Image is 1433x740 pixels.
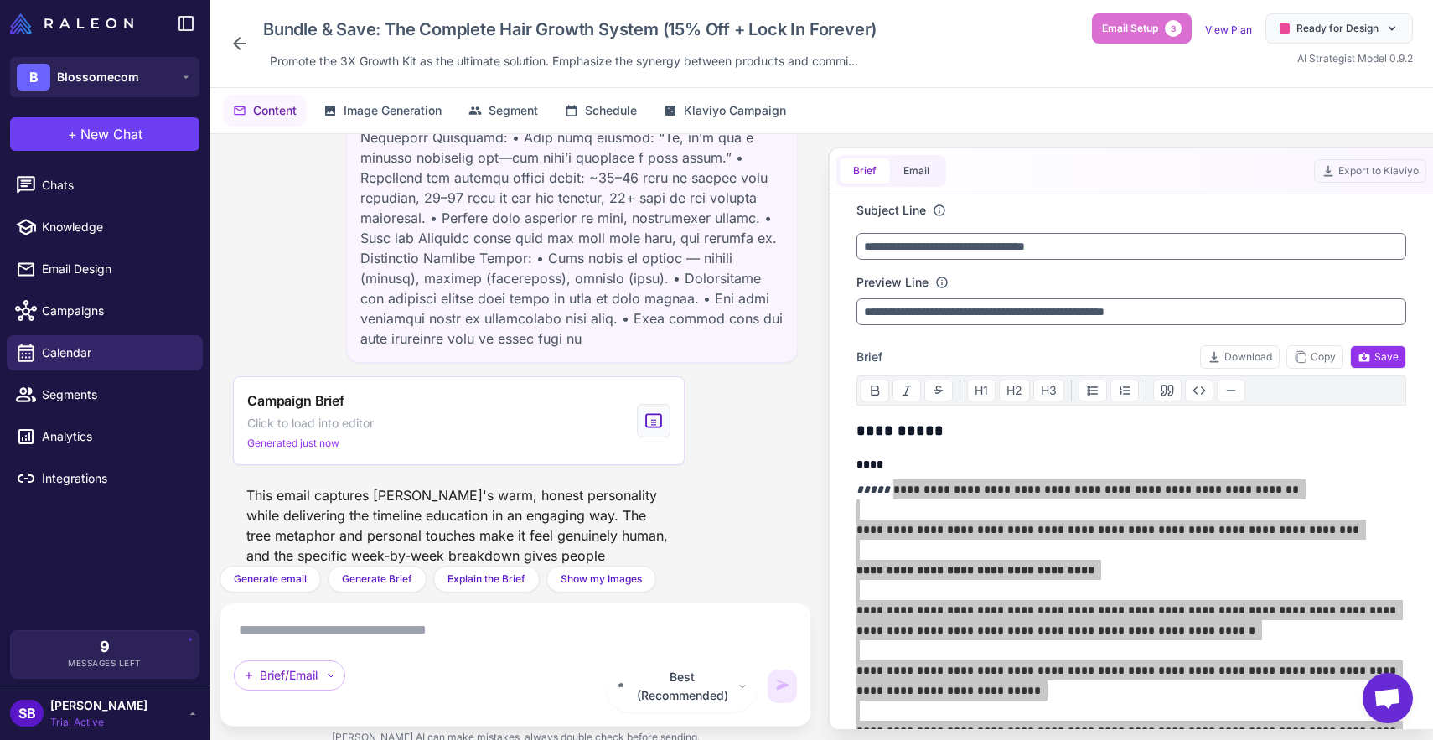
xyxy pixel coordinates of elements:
button: Schedule [555,95,647,127]
span: AI Strategist Model 0.9.2 [1297,52,1413,65]
a: Calendar [7,335,203,370]
span: Email Design [42,260,189,278]
span: Brief [856,348,882,366]
span: Content [253,101,297,120]
button: Segment [458,95,548,127]
div: This email captures [PERSON_NAME]'s warm, honest personality while delivering the timeline educat... [233,479,685,613]
div: Click to edit campaign name [256,13,883,45]
button: Brief [840,158,890,184]
span: Schedule [585,101,637,120]
button: Content [223,95,307,127]
button: Klaviyo Campaign [654,95,796,127]
span: Campaigns [42,302,189,320]
span: 9 [100,639,110,655]
a: Campaigns [7,293,203,329]
button: Explain the Brief [433,566,540,593]
span: Knowledge [42,218,189,236]
button: Best (Recommended) [605,660,758,712]
span: Show my Images [561,572,642,587]
button: Email Setup3 [1092,13,1192,44]
span: Campaign Brief [247,391,344,411]
button: BBlossomecom [10,57,199,97]
span: 3 [1165,20,1182,37]
span: Copy [1294,349,1336,365]
span: Promote the 3X Growth Kit as the ultimate solution. Emphasize the synergy between products and co... [270,52,858,70]
span: Best (Recommended) [633,668,732,705]
span: Trial Active [50,715,147,730]
button: Image Generation [313,95,452,127]
label: Subject Line [856,201,926,220]
span: [PERSON_NAME] [50,696,147,715]
div: B [17,64,50,91]
a: Knowledge [7,210,203,245]
button: Save [1350,345,1406,369]
div: Click to edit description [263,49,865,74]
span: Klaviyo Campaign [684,101,786,120]
a: View Plan [1205,23,1252,36]
span: Integrations [42,469,189,488]
span: New Chat [80,124,142,144]
button: Generate email [220,566,321,593]
button: Export to Klaviyo [1314,159,1426,183]
span: Email Setup [1102,21,1158,36]
span: Generate email [234,572,307,587]
a: Integrations [7,461,203,496]
label: Preview Line [856,273,929,292]
img: Raleon Logo [10,13,133,34]
button: Generate Brief [328,566,427,593]
span: Click to load into editor [247,414,374,432]
div: SB [10,700,44,727]
span: Segment [489,101,538,120]
span: Segments [42,386,189,404]
div: Open chat [1363,673,1413,723]
span: Analytics [42,427,189,446]
span: Generate Brief [342,572,412,587]
button: Download [1200,345,1280,369]
button: Copy [1286,345,1343,369]
div: Brief/Email [234,660,345,691]
span: Save [1358,349,1399,365]
span: Ready for Design [1296,21,1379,36]
span: + [68,124,77,144]
span: Image Generation [344,101,442,120]
a: Analytics [7,419,203,454]
a: Segments [7,377,203,412]
a: Raleon Logo [10,13,140,34]
button: Show my Images [546,566,656,593]
span: Chats [42,176,189,194]
button: Email [890,158,943,184]
button: H3 [1033,380,1064,401]
span: Calendar [42,344,189,362]
span: Blossomecom [57,68,139,86]
button: H2 [999,380,1030,401]
button: H1 [967,380,996,401]
span: Messages Left [68,657,142,670]
a: Email Design [7,251,203,287]
button: +New Chat [10,117,199,151]
span: Generated just now [247,436,339,451]
a: Chats [7,168,203,203]
span: Explain the Brief [447,572,525,587]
